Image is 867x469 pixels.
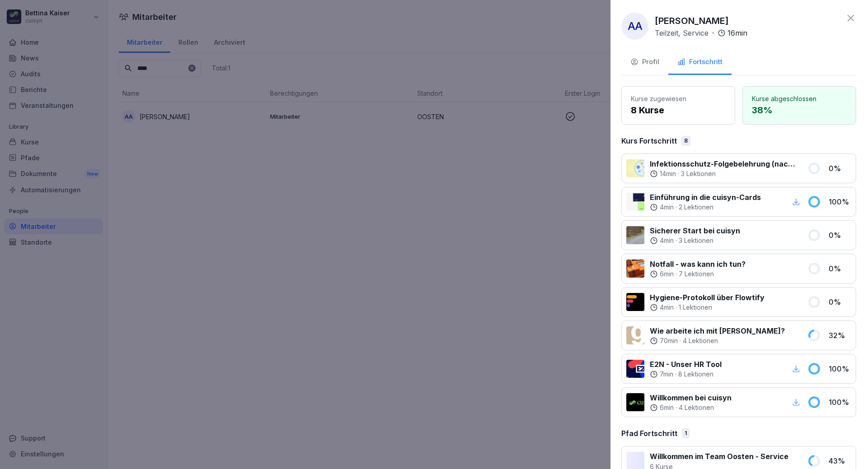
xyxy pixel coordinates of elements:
p: Kurse zugewiesen [631,94,726,103]
p: 0 % [829,163,851,174]
div: · [650,370,722,379]
p: 0 % [829,230,851,241]
p: 100 % [829,196,851,207]
p: Willkommen bei cuisyn [650,392,732,403]
div: · [650,336,785,345]
p: Notfall - was kann ich tun? [650,259,746,269]
button: Profil [621,51,668,75]
p: Kurse abgeschlossen [752,94,847,103]
p: 4 min [660,236,674,245]
p: 43 % [829,455,851,466]
div: · [650,203,761,212]
p: 32 % [829,330,851,341]
p: 2 Lektionen [679,203,713,212]
p: 3 Lektionen [681,169,716,178]
div: 1 [682,428,690,438]
p: Einführung in die cuisyn-Cards [650,192,761,203]
p: 4 min [660,303,674,312]
p: 0 % [829,297,851,307]
p: [PERSON_NAME] [655,14,729,28]
div: · [655,28,747,38]
div: Fortschritt [677,57,722,67]
p: Sicherer Start bei cuisyn [650,225,740,236]
p: Hygiene-Protokoll über Flowtify [650,292,764,303]
p: 0 % [829,263,851,274]
div: AA [621,13,648,40]
button: Fortschritt [668,51,732,75]
div: · [650,403,732,412]
div: · [650,169,797,178]
p: E2N - Unser HR Tool [650,359,722,370]
p: Wie arbeite ich mit [PERSON_NAME]? [650,325,785,336]
p: 6 min [660,269,674,279]
p: 70 min [660,336,678,345]
p: 100 % [829,363,851,374]
p: 4 min [660,203,674,212]
div: · [650,236,740,245]
p: Kurs Fortschritt [621,135,677,146]
p: Infektionsschutz-Folgebelehrung (nach §43 IfSG) [650,158,797,169]
p: 3 Lektionen [679,236,713,245]
div: · [650,269,746,279]
p: 4 Lektionen [679,403,714,412]
p: 6 min [660,403,674,412]
p: 8 Lektionen [678,370,713,379]
p: Teilzeit, Service [655,28,709,38]
p: 16 min [727,28,747,38]
p: 1 Lektionen [679,303,712,312]
p: 38 % [752,103,847,117]
p: Pfad Fortschritt [621,428,677,439]
p: 7 Lektionen [679,269,714,279]
p: 7 min [660,370,673,379]
div: · [650,303,764,312]
p: 4 Lektionen [683,336,718,345]
p: Willkommen im Team Oosten - Service [650,451,788,462]
p: 8 Kurse [631,103,726,117]
div: Profil [630,57,659,67]
p: 14 min [660,169,676,178]
p: 100 % [829,397,851,408]
div: 8 [681,136,690,146]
